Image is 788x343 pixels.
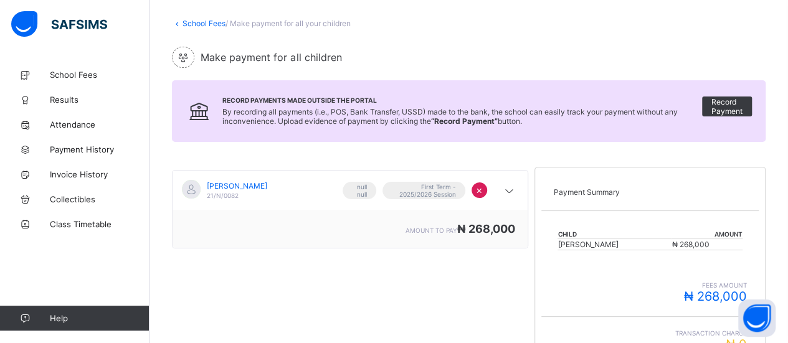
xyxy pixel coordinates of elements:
span: School Fees [50,70,150,80]
td: [PERSON_NAME] [558,239,672,250]
th: Amount [672,230,743,239]
span: Payment History [50,144,150,154]
img: safsims [11,11,107,37]
span: [PERSON_NAME] [207,181,267,190]
span: Make payment for all children [201,51,341,63]
span: Collectibles [50,194,150,204]
th: Child [558,230,672,239]
span: 21/N/0082 [207,192,239,199]
span: × [476,184,483,196]
span: ₦ 268,000 [457,222,515,235]
span: First Term - 2025/2026 Session [392,183,456,198]
span: / Make payment for all your children [225,19,351,28]
span: ₦ 268,000 [683,289,746,304]
span: Invoice History [50,169,150,179]
span: null null [352,183,367,198]
button: Open asap [738,299,776,337]
span: Results [50,95,150,105]
span: ₦ 268,000 [672,240,710,249]
span: Class Timetable [50,219,150,229]
span: Record Payments Made Outside the Portal [222,96,702,104]
span: Attendance [50,120,150,129]
span: Record Payment [711,97,743,116]
div: [object Object] [172,170,528,248]
p: Payment Summary [554,187,747,197]
b: “Record Payment” [431,116,498,126]
span: Transaction charge [554,329,747,337]
a: School Fees [183,19,225,28]
span: By recording all payments (i.e., POS, Bank Transfer, USSD) made to the bank, the school can easil... [222,107,678,126]
span: Help [50,313,149,323]
span: amount to pay [406,227,457,234]
span: fees amount [554,281,747,289]
i: arrow [501,185,516,197]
